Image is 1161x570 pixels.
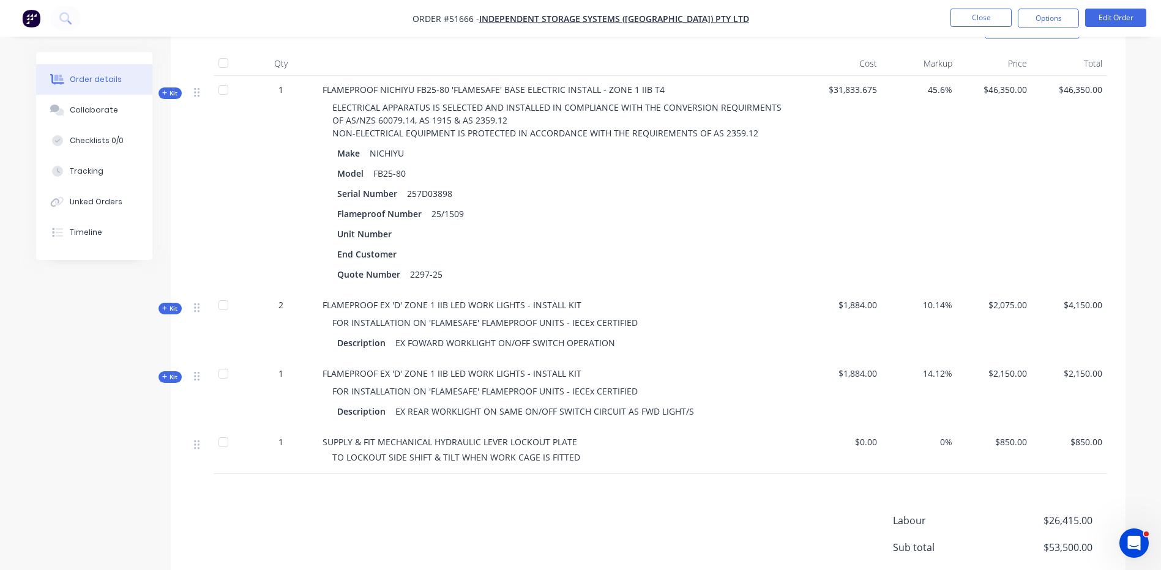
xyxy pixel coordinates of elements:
button: Timeline [36,217,152,248]
div: Flameproof Number [337,205,427,223]
div: Model [337,165,368,182]
span: $2,075.00 [962,298,1028,311]
div: Serial Number [337,185,402,202]
div: Checklists 0/0 [70,135,124,146]
div: Collaborate [70,105,118,116]
button: Edit Order [1085,9,1146,27]
div: Description [337,402,390,420]
span: $46,350.00 [1037,83,1102,96]
span: $26,415.00 [1001,513,1092,528]
div: Cost [807,51,883,76]
span: 45.6% [887,83,952,96]
div: NICHIYU [365,144,409,162]
div: Tracking [70,166,103,177]
img: Factory [22,9,40,28]
div: FB25-80 [368,165,411,182]
div: Order details [70,74,122,85]
button: Collaborate [36,95,152,125]
div: Quote Number [337,265,405,283]
span: Kit [162,304,178,313]
span: 1 [278,367,283,380]
span: FOR INSTALLATION ON 'FLAMESAFE' FLAMEPROOF UNITS - IECEx CERTIFIED [332,317,638,328]
button: Tracking [36,156,152,187]
span: Sub total [893,540,1002,555]
span: $850.00 [962,435,1028,448]
span: 10.14% [887,298,952,311]
span: 1 [278,83,283,96]
span: SUPPLY & FIT MECHANICAL HYDRAULIC LEVER LOCKOUT PLATE [323,436,577,448]
div: 25/1509 [427,205,469,223]
span: $2,150.00 [1037,367,1102,380]
button: Order details [36,64,152,95]
button: Options [1018,9,1079,28]
span: $46,350.00 [962,83,1028,96]
span: Labour [893,513,1002,528]
span: 1 [278,435,283,448]
div: Make [337,144,365,162]
div: Description [337,334,390,352]
div: Unit Number [337,225,397,243]
span: FLAMEPROOF EX 'D' ZONE 1 IIB LED WORK LIGHTS - INSTALL KIT [323,299,581,311]
div: Price [957,51,1032,76]
div: EX FOWARD WORKLIGHT ON/OFF SWITCH OPERATION [390,334,620,352]
span: FOR INSTALLATION ON 'FLAMESAFE' FLAMEPROOF UNITS - IECEx CERTIFIED [332,385,638,397]
a: INDEPENDENT STORAGE SYSTEMS ([GEOGRAPHIC_DATA]) PTY LTD [479,13,749,24]
div: 257D03898 [402,185,457,202]
span: $31,833.675 [812,83,878,96]
span: 2 [278,298,283,311]
div: EX REAR WORKLIGHT ON SAME ON/OFF SWITCH CIRCUIT AS FWD LIGHT/S [390,402,699,420]
div: Markup [882,51,957,76]
div: Kit [159,371,182,383]
div: Qty [244,51,318,76]
span: Kit [162,89,178,98]
span: FLAMEPROOF EX 'D' ZONE 1 IIB LED WORK LIGHTS - INSTALL KIT [323,368,581,379]
div: Timeline [70,227,102,238]
span: $53,500.00 [1001,540,1092,555]
span: 14.12% [887,367,952,380]
button: Checklists 0/0 [36,125,152,156]
span: TO LOCKOUT SIDE SHIFT & TILT WHEN WORK CAGE IS FITTED [332,451,580,463]
button: Linked Orders [36,187,152,217]
span: ELECTRICAL APPARATUS IS SELECTED AND INSTALLED IN COMPLIANCE WITH THE CONVERSION REQUIRMENTS OF A... [332,102,784,139]
span: $850.00 [1037,435,1102,448]
div: Total [1032,51,1107,76]
div: Kit [159,303,182,314]
span: $1,884.00 [812,367,878,380]
iframe: Intercom live chat [1119,528,1149,558]
span: Order #51666 - [413,13,479,24]
div: Linked Orders [70,196,122,207]
span: $1,884.00 [812,298,878,311]
span: $0.00 [812,435,878,448]
div: Kit [159,87,182,99]
div: 2297-25 [405,265,447,283]
span: 0% [887,435,952,448]
div: End Customer [337,245,401,263]
span: Kit [162,372,178,382]
span: FLAMEPROOF NICHIYU FB25-80 'FLAMESAFE' BASE ELECTRIC INSTALL - ZONE 1 IIB T4 [323,84,665,95]
button: Close [950,9,1012,27]
span: $4,150.00 [1037,298,1102,311]
span: $2,150.00 [962,367,1028,380]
